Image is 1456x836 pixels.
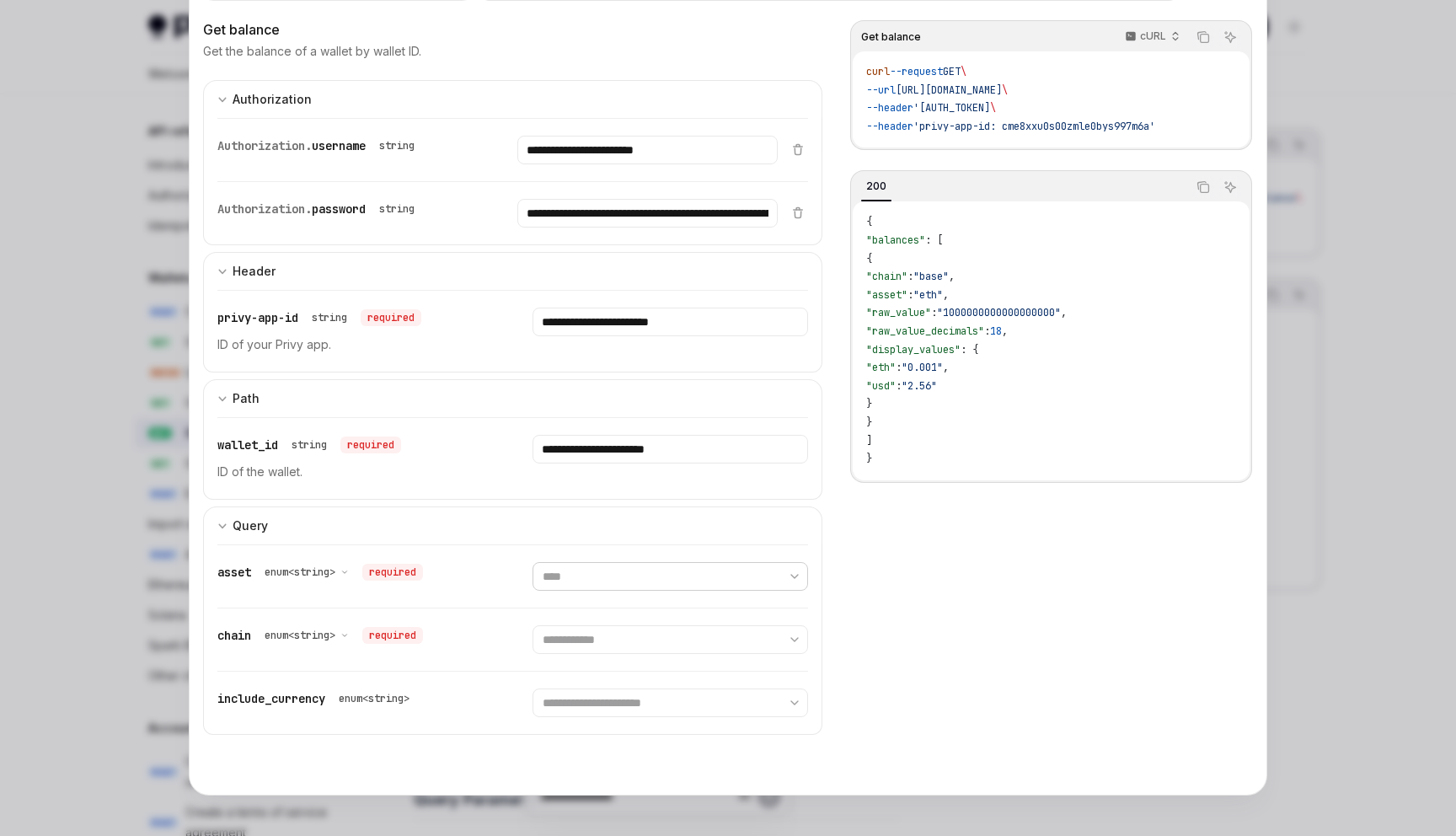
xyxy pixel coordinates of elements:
[943,65,961,78] span: GET
[788,206,808,219] button: Delete item
[890,65,943,78] span: --request
[233,89,312,110] div: Authorization
[931,306,937,319] span: :
[217,691,325,706] span: include_currency
[1219,26,1241,48] button: Ask AI
[1061,306,1067,319] span: ,
[990,101,996,115] span: \
[217,462,492,482] p: ID of the wallet.
[866,343,961,356] span: "display_values"
[866,397,872,410] span: }
[533,689,807,717] select: Select include_currency
[788,142,808,156] button: Delete item
[925,233,943,247] span: : [
[233,516,268,536] div: Query
[203,379,822,417] button: Expand input section
[913,101,990,115] span: '[AUTH_TOKEN]
[896,83,1002,97] span: [URL][DOMAIN_NAME]
[949,270,955,283] span: ,
[517,199,777,228] input: Enter password
[961,65,966,78] span: \
[896,379,902,393] span: :
[896,361,902,374] span: :
[861,176,891,196] div: 200
[1192,26,1214,48] button: Copy the contents from the code block
[866,379,896,393] span: "usd"
[1002,324,1008,338] span: ,
[217,437,278,453] span: wallet_id
[233,389,260,409] div: Path
[943,361,949,374] span: ,
[902,361,943,374] span: "0.001"
[866,65,890,78] span: curl
[961,343,978,356] span: : {
[866,215,872,228] span: {
[533,562,807,591] select: Select asset
[217,565,251,580] span: asset
[861,30,921,44] span: Get balance
[984,324,990,338] span: :
[265,565,335,579] span: enum<string>
[913,270,949,283] span: "base"
[203,43,421,60] p: Get the balance of a wallet by wallet ID.
[866,270,907,283] span: "chain"
[217,199,421,219] div: Authorization.password
[1002,83,1008,97] span: \
[866,452,872,465] span: }
[312,201,366,217] span: password
[203,80,822,118] button: Expand input section
[943,288,949,302] span: ,
[866,101,913,115] span: --header
[217,689,416,709] div: include_currency
[217,138,312,153] span: Authorization.
[913,120,1155,133] span: 'privy-app-id: cme8xxu0s00zmle0bys997m6a'
[217,201,312,217] span: Authorization.
[907,288,913,302] span: :
[203,506,822,544] button: Expand input section
[533,625,807,654] select: Select chain
[217,628,251,643] span: chain
[265,629,335,642] span: enum<string>
[203,252,822,290] button: Expand input section
[203,19,822,40] div: Get balance
[1192,176,1214,198] button: Copy the contents from the code block
[866,252,872,265] span: {
[233,261,276,281] div: Header
[217,435,401,455] div: wallet_id
[866,120,913,133] span: --header
[902,379,937,393] span: "2.56"
[362,564,423,581] div: required
[533,435,807,464] input: Enter wallet_id
[866,361,896,374] span: "eth"
[866,434,872,447] span: ]
[362,627,423,644] div: required
[1116,23,1187,51] button: cURL
[217,562,423,582] div: asset
[217,308,421,328] div: privy-app-id
[1140,29,1166,43] p: cURL
[866,324,984,338] span: "raw_value_decimals"
[866,83,896,97] span: --url
[866,415,872,429] span: }
[937,306,1061,319] span: "1000000000000000000"
[866,233,925,247] span: "balances"
[866,306,931,319] span: "raw_value"
[217,136,421,156] div: Authorization.username
[340,437,401,453] div: required
[913,288,943,302] span: "eth"
[217,335,492,355] p: ID of your Privy app.
[866,288,907,302] span: "asset"
[312,138,366,153] span: username
[990,324,1002,338] span: 18
[1219,176,1241,198] button: Ask AI
[217,625,423,646] div: chain
[265,564,349,581] button: enum<string>
[907,270,913,283] span: :
[361,309,421,326] div: required
[517,136,777,164] input: Enter username
[533,308,807,336] input: Enter privy-app-id
[265,627,349,644] button: enum<string>
[217,310,298,325] span: privy-app-id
